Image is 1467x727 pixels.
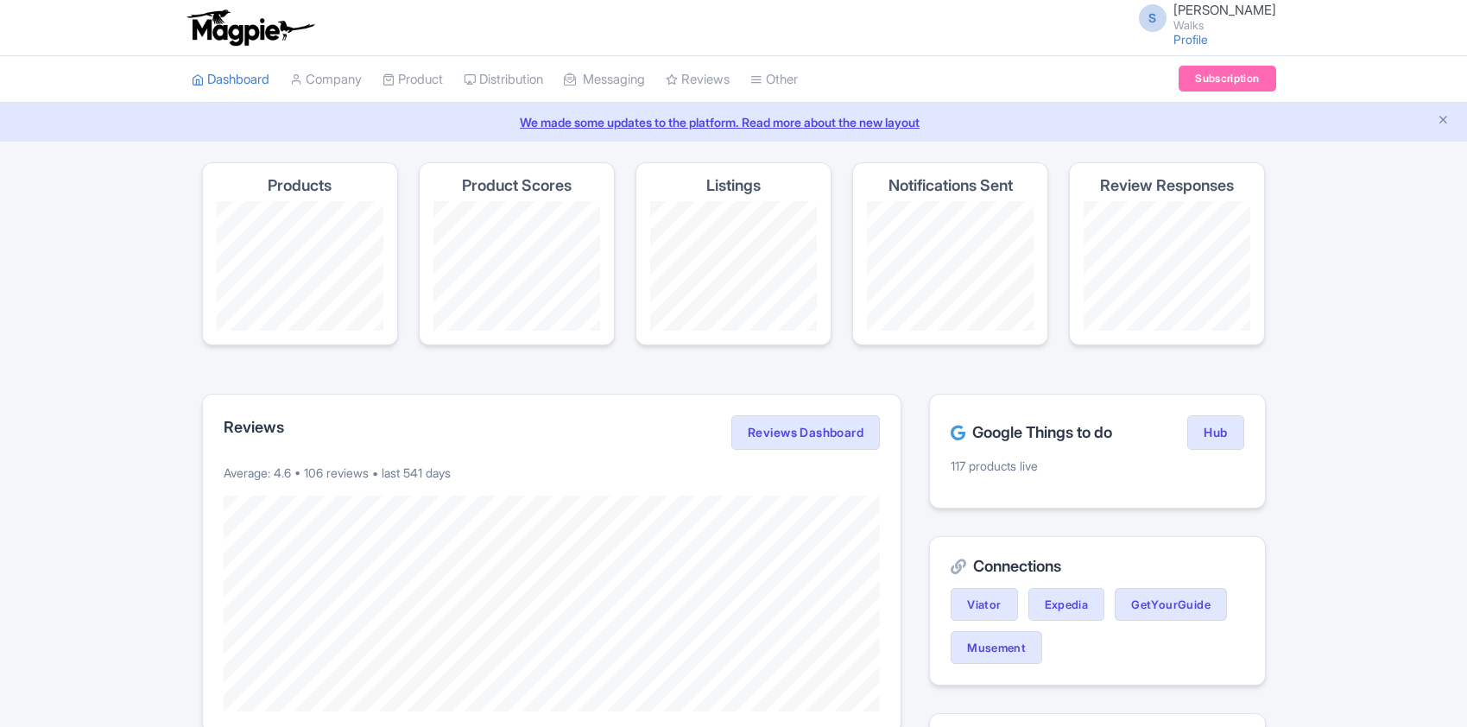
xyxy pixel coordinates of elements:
[268,177,332,194] h4: Products
[1437,111,1450,131] button: Close announcement
[1139,4,1167,32] span: S
[951,424,1112,441] h2: Google Things to do
[951,588,1017,621] a: Viator
[1173,32,1208,47] a: Profile
[10,113,1457,131] a: We made some updates to the platform. Read more about the new layout
[731,415,880,450] a: Reviews Dashboard
[1115,588,1227,621] a: GetYourGuide
[1173,2,1276,18] span: [PERSON_NAME]
[192,56,269,104] a: Dashboard
[666,56,730,104] a: Reviews
[462,177,572,194] h4: Product Scores
[1028,588,1105,621] a: Expedia
[183,9,317,47] img: logo-ab69f6fb50320c5b225c76a69d11143b.png
[750,56,798,104] a: Other
[951,558,1243,575] h2: Connections
[951,457,1243,475] p: 117 products live
[951,631,1042,664] a: Musement
[1100,177,1234,194] h4: Review Responses
[1173,20,1276,31] small: Walks
[383,56,443,104] a: Product
[224,419,284,436] h2: Reviews
[1187,415,1243,450] a: Hub
[706,177,761,194] h4: Listings
[1129,3,1276,31] a: S [PERSON_NAME] Walks
[1179,66,1275,92] a: Subscription
[888,177,1013,194] h4: Notifications Sent
[290,56,362,104] a: Company
[564,56,645,104] a: Messaging
[224,464,881,482] p: Average: 4.6 • 106 reviews • last 541 days
[464,56,543,104] a: Distribution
